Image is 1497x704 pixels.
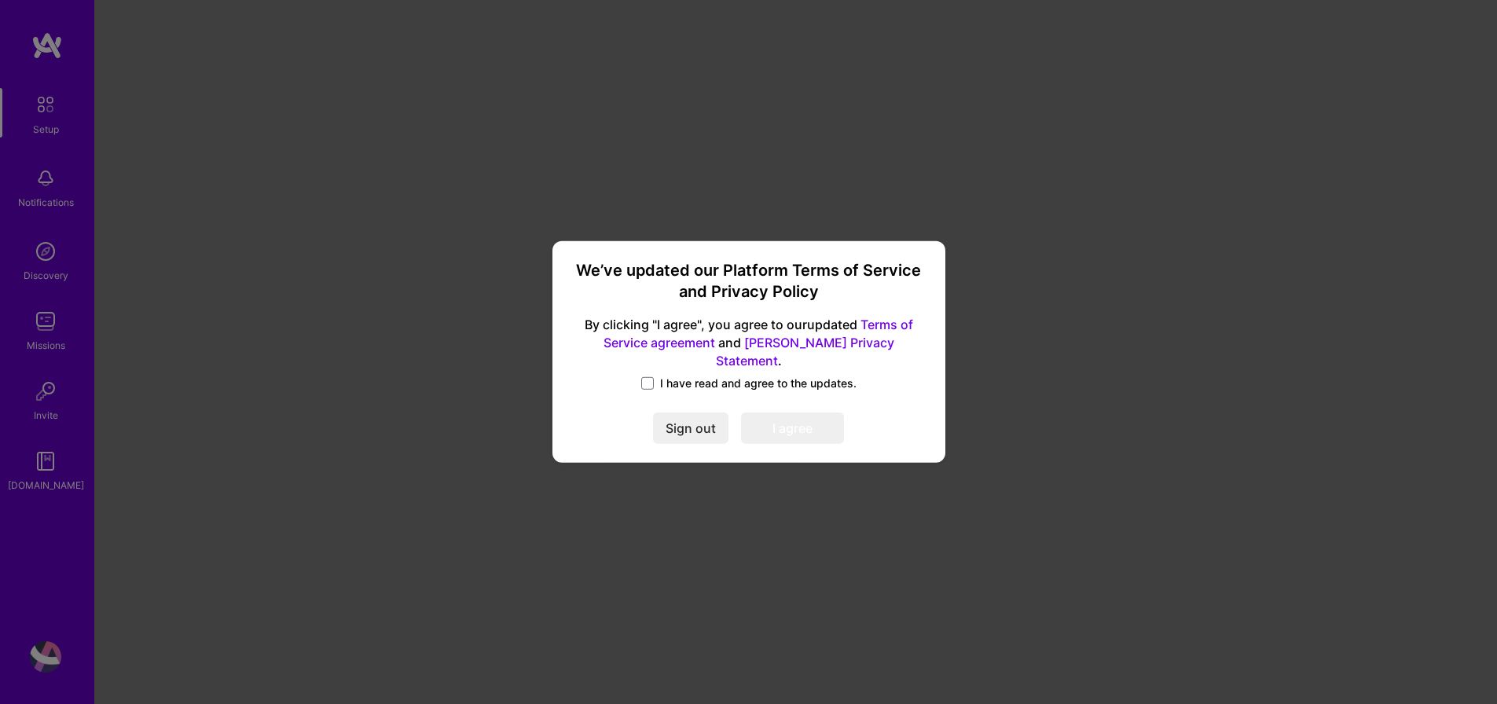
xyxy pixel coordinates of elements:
h3: We’ve updated our Platform Terms of Service and Privacy Policy [571,260,926,303]
a: [PERSON_NAME] Privacy Statement [716,334,894,368]
button: Sign out [653,412,728,444]
span: By clicking "I agree", you agree to our updated and . [571,316,926,370]
span: I have read and agree to the updates. [660,376,857,391]
button: I agree [741,412,844,444]
a: Terms of Service agreement [604,317,913,350]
